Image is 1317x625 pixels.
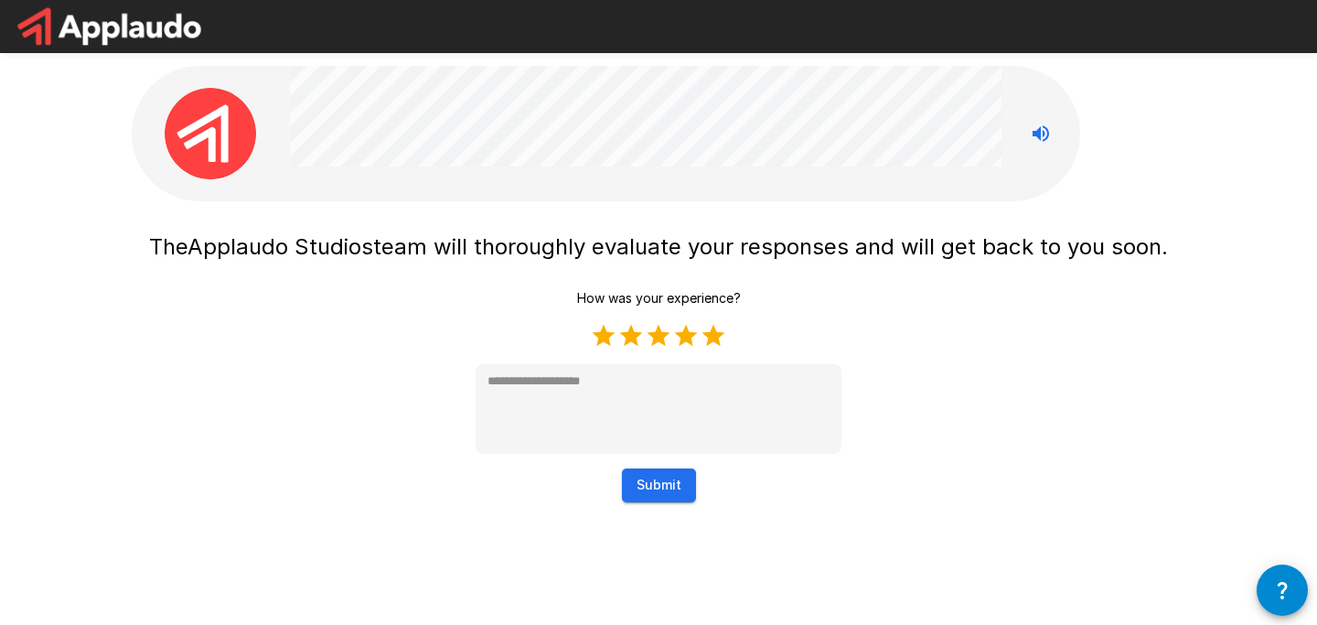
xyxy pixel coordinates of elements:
span: Applaudo Studios [187,233,373,260]
button: Submit [622,469,696,502]
img: applaudo_avatar.png [165,88,256,179]
button: Stop reading questions aloud [1023,115,1059,152]
span: The [149,233,187,260]
p: How was your experience? [577,289,741,307]
span: team will thoroughly evaluate your responses and will get back to you soon. [373,233,1168,260]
